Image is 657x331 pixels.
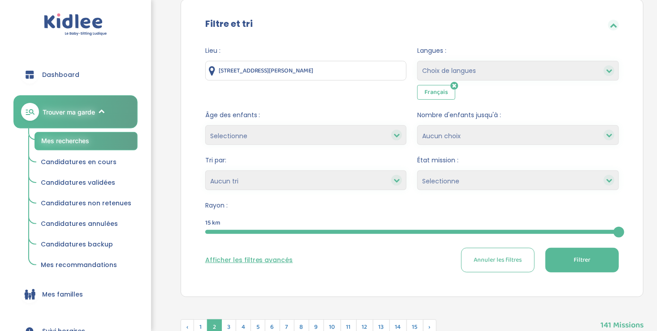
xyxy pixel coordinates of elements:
[35,257,138,274] a: Mes recommandations
[43,107,95,117] span: Trouver ma garde
[44,13,107,36] img: logo.svg
[13,95,138,128] a: Trouver ma garde
[205,46,407,55] span: Lieu :
[205,201,619,210] span: Rayon :
[42,70,79,80] span: Dashboard
[417,46,619,55] span: Langues :
[545,248,619,272] button: Filtrer
[41,260,117,269] span: Mes recommandations
[574,255,590,265] span: Filtrer
[41,178,115,187] span: Candidatures validées
[205,255,293,265] button: Afficher les filtres avancés
[35,216,138,233] a: Candidatures annulées
[35,195,138,212] a: Candidatures non retenues
[205,17,253,30] label: Filtre et tri
[41,199,131,208] span: Candidatures non retenues
[474,255,522,265] span: Annuler les filtres
[205,61,407,81] input: Ville ou code postale
[461,248,535,272] button: Annuler les filtres
[35,174,138,191] a: Candidatures validées
[13,59,138,91] a: Dashboard
[417,110,619,120] span: Nombre d'enfants jusqu'à :
[205,110,407,120] span: Âge des enfants :
[417,85,455,100] span: Français
[41,137,89,144] span: Mes recherches
[41,157,117,166] span: Candidatures en cours
[41,240,113,249] span: Candidatures backup
[41,219,118,228] span: Candidatures annulées
[205,156,407,165] span: Tri par:
[35,154,138,171] a: Candidatures en cours
[205,218,220,228] span: 15 km
[42,290,83,299] span: Mes familles
[35,132,138,150] a: Mes recherches
[417,156,619,165] span: État mission :
[35,236,138,253] a: Candidatures backup
[13,278,138,310] a: Mes familles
